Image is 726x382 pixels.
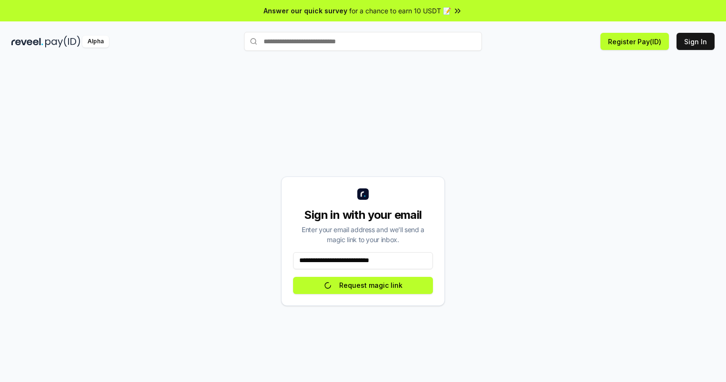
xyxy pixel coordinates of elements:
[677,33,715,50] button: Sign In
[357,188,369,200] img: logo_small
[293,277,433,294] button: Request magic link
[11,36,43,48] img: reveel_dark
[293,225,433,245] div: Enter your email address and we’ll send a magic link to your inbox.
[600,33,669,50] button: Register Pay(ID)
[264,6,347,16] span: Answer our quick survey
[349,6,451,16] span: for a chance to earn 10 USDT 📝
[82,36,109,48] div: Alpha
[45,36,80,48] img: pay_id
[293,207,433,223] div: Sign in with your email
